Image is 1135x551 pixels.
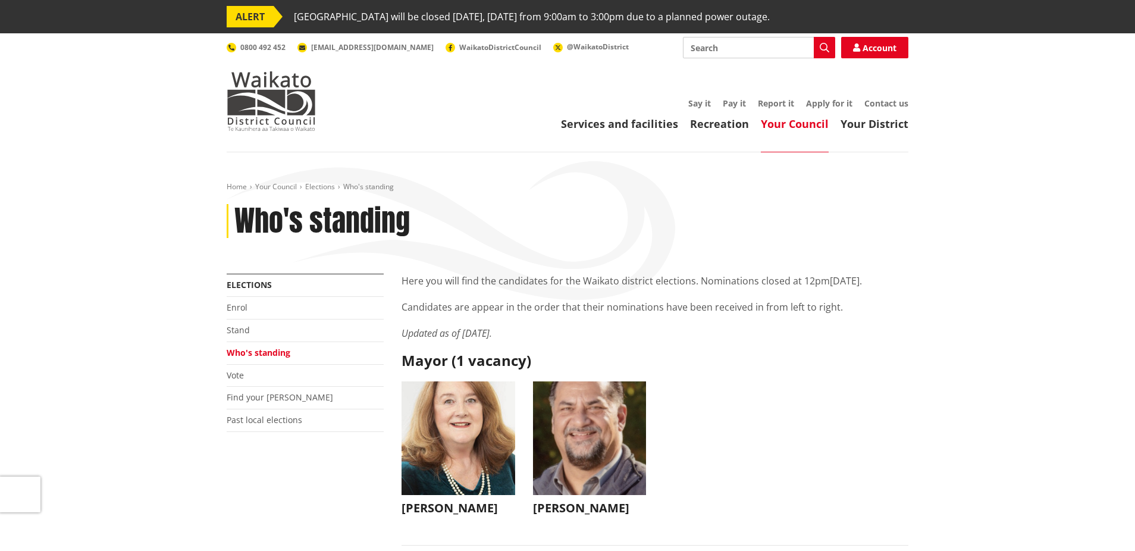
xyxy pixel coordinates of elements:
strong: Mayor (1 vacancy) [402,350,531,370]
a: Home [227,181,247,192]
a: Who's standing [227,347,290,358]
p: Candidates are appear in the order that their nominations have been received in from left to right. [402,300,908,314]
a: Say it [688,98,711,109]
span: ALERT [227,6,274,27]
span: [GEOGRAPHIC_DATA] will be closed [DATE], [DATE] from 9:00am to 3:00pm due to a planned power outage. [294,6,770,27]
a: Pay it [723,98,746,109]
a: Your Council [255,181,297,192]
a: [EMAIL_ADDRESS][DOMAIN_NAME] [297,42,434,52]
button: [PERSON_NAME] [402,381,515,521]
a: Your District [841,117,908,131]
h3: [PERSON_NAME] [402,501,515,515]
a: Enrol [227,302,247,313]
a: Find your [PERSON_NAME] [227,392,333,403]
input: Search input [683,37,835,58]
em: Updated as of [DATE]. [402,327,492,340]
a: Vote [227,370,244,381]
button: [PERSON_NAME] [533,381,647,521]
img: WO-M__BECH_A__EWN4j [533,381,647,495]
img: WO-M__CHURCH_J__UwGuY [402,381,515,495]
nav: breadcrumb [227,182,908,192]
span: [EMAIL_ADDRESS][DOMAIN_NAME] [311,42,434,52]
h1: Who's standing [234,204,410,239]
a: Stand [227,324,250,336]
span: 0800 492 452 [240,42,286,52]
span: @WaikatoDistrict [567,42,629,52]
a: Services and facilities [561,117,678,131]
span: WaikatoDistrictCouncil [459,42,541,52]
a: Past local elections [227,414,302,425]
a: Your Council [761,117,829,131]
a: Recreation [690,117,749,131]
a: WaikatoDistrictCouncil [446,42,541,52]
a: Report it [758,98,794,109]
a: 0800 492 452 [227,42,286,52]
a: Contact us [864,98,908,109]
a: Account [841,37,908,58]
p: Here you will find the candidates for the Waikato district elections. Nominations closed at 12pm[... [402,274,908,288]
a: @WaikatoDistrict [553,42,629,52]
h3: [PERSON_NAME] [533,501,647,515]
a: Apply for it [806,98,852,109]
a: Elections [227,279,272,290]
a: Elections [305,181,335,192]
img: Waikato District Council - Te Kaunihera aa Takiwaa o Waikato [227,71,316,131]
span: Who's standing [343,181,394,192]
